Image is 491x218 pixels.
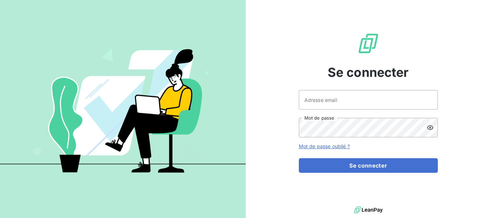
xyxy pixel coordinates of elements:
[299,158,438,173] button: Se connecter
[299,90,438,110] input: placeholder
[299,143,350,149] a: Mot de passe oublié ?
[354,205,383,215] img: logo
[328,63,409,82] span: Se connecter
[357,32,379,55] img: Logo LeanPay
